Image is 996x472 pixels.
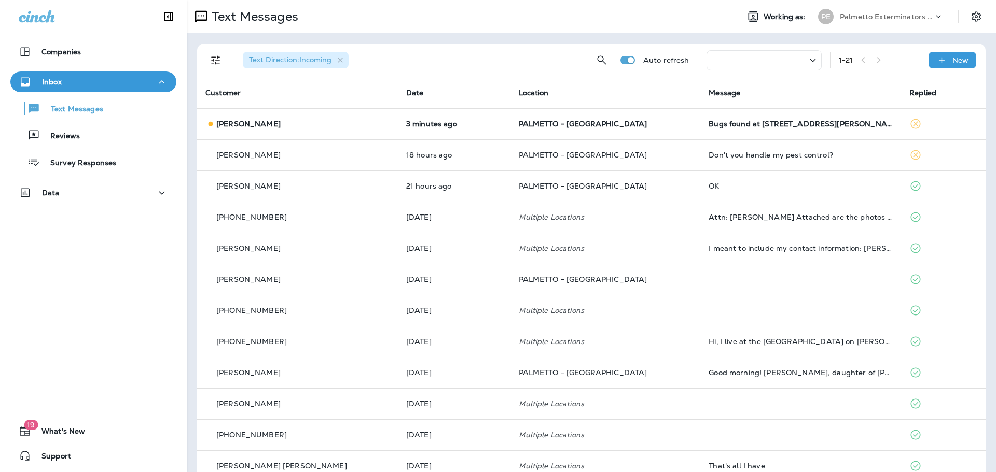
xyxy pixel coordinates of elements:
p: [PERSON_NAME] [216,120,281,128]
p: Oct 1, 2025 01:41 PM [406,337,502,346]
span: Support [31,452,71,464]
p: Oct 10, 2025 10:57 AM [406,120,502,128]
p: Sep 30, 2025 09:55 AM [406,431,502,439]
p: Multiple Locations [519,462,693,470]
p: Text Messages [40,105,103,115]
div: Attn: Devon Attached are the photos I think are termites that a had inside my back door. Let me k... [709,213,893,221]
p: Sep 30, 2025 10:30 AM [406,399,502,408]
p: Multiple Locations [519,244,693,252]
p: Data [42,189,60,197]
span: Working as: [764,12,808,21]
p: Survey Responses [40,159,116,168]
p: [PERSON_NAME] [216,275,281,283]
div: That's all I have [709,462,893,470]
div: I meant to include my contact information: Mike Martini 14 Apollo Rd Charleston, SC 29407 [709,244,893,252]
p: Text Messages [208,9,298,24]
div: PE [818,9,834,24]
p: Multiple Locations [519,431,693,439]
span: Message [709,88,740,97]
button: Companies [10,41,176,62]
p: [PHONE_NUMBER] [216,306,287,314]
span: Date [406,88,424,97]
button: Collapse Sidebar [154,6,183,27]
p: [PERSON_NAME] [216,151,281,159]
div: Text Direction:Incoming [243,52,349,68]
span: PALMETTO - [GEOGRAPHIC_DATA] [519,150,647,160]
span: Text Direction : Incoming [249,55,331,64]
div: Good morning! Gayle Fellers, daughter of Calvin Cloninger will be there at 10:30 to let Sean in. ... [709,368,893,377]
p: Oct 1, 2025 08:06 AM [406,368,502,377]
p: Oct 9, 2025 04:52 PM [406,151,502,159]
span: PALMETTO - [GEOGRAPHIC_DATA] [519,368,647,377]
p: [PERSON_NAME] [216,182,281,190]
p: [PHONE_NUMBER] [216,213,287,221]
button: Survey Responses [10,151,176,173]
p: Reviews [40,132,80,141]
span: Replied [909,88,936,97]
span: What's New [31,427,85,439]
div: OK [709,182,893,190]
div: 1 - 21 [839,56,853,64]
p: [PHONE_NUMBER] [216,431,287,439]
p: Inbox [42,78,62,86]
p: Auto refresh [643,56,689,64]
span: PALMETTO - [GEOGRAPHIC_DATA] [519,181,647,191]
p: Multiple Locations [519,213,693,221]
p: Oct 5, 2025 10:53 AM [406,244,502,252]
span: Location [519,88,549,97]
button: Support [10,446,176,466]
div: Don't you handle my pest control? [709,151,893,159]
p: Oct 2, 2025 04:33 PM [406,275,502,283]
p: Multiple Locations [519,337,693,346]
button: 19What's New [10,421,176,441]
p: [PERSON_NAME] [216,399,281,408]
div: Hi, I live at the Island Park Condos on Daniel Island. Our association has a pest contract with y... [709,337,893,346]
span: PALMETTO - [GEOGRAPHIC_DATA] [519,275,647,284]
span: Customer [205,88,241,97]
span: 19 [24,420,38,430]
button: Data [10,182,176,203]
p: [PERSON_NAME] [216,368,281,377]
p: [PHONE_NUMBER] [216,337,287,346]
button: Reviews [10,124,176,146]
p: Oct 2, 2025 08:37 AM [406,306,502,314]
button: Text Messages [10,97,176,119]
p: Multiple Locations [519,399,693,408]
p: [PERSON_NAME] [PERSON_NAME] [216,462,347,470]
p: Oct 7, 2025 11:05 AM [406,213,502,221]
p: Multiple Locations [519,306,693,314]
div: Bugs found at 1000 Hunt Club Run. Janet Amos 843.364.8947 [709,120,893,128]
p: Palmetto Exterminators LLC [840,12,933,21]
button: Settings [967,7,986,26]
p: Companies [41,48,81,56]
button: Filters [205,50,226,70]
span: PALMETTO - [GEOGRAPHIC_DATA] [519,119,647,128]
p: [PERSON_NAME] [216,244,281,252]
p: Oct 9, 2025 01:32 PM [406,182,502,190]
p: Sep 30, 2025 09:26 AM [406,462,502,470]
button: Inbox [10,71,176,92]
p: New [952,56,969,64]
button: Search Messages [591,50,612,70]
